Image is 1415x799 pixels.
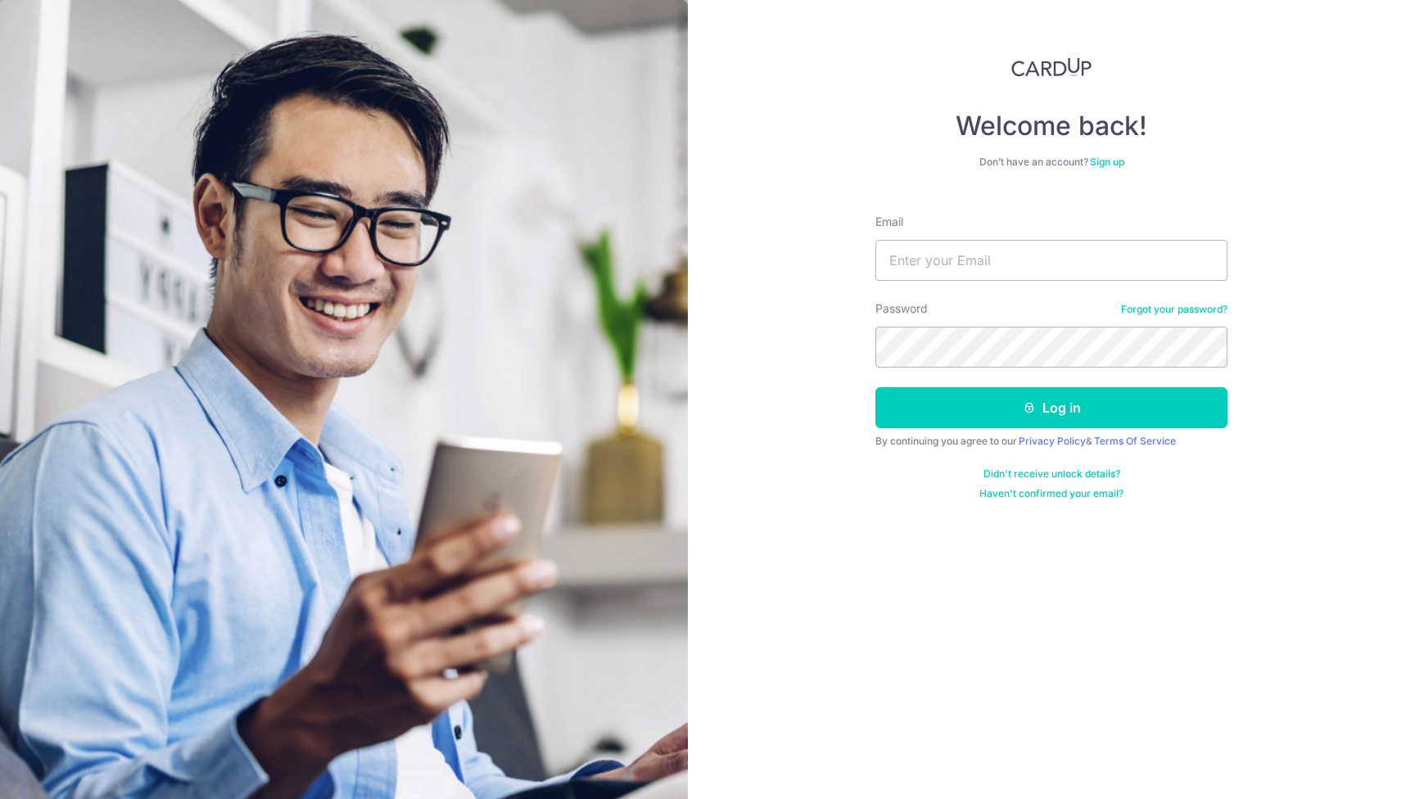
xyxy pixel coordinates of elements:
[1094,435,1176,447] a: Terms Of Service
[979,487,1123,500] a: Haven't confirmed your email?
[983,467,1120,481] a: Didn't receive unlock details?
[875,240,1227,281] input: Enter your Email
[875,214,903,230] label: Email
[875,435,1227,448] div: By continuing you agree to our &
[875,156,1227,169] div: Don’t have an account?
[1011,57,1092,77] img: CardUp Logo
[1019,435,1086,447] a: Privacy Policy
[1090,156,1124,168] a: Sign up
[875,387,1227,428] button: Log in
[875,110,1227,142] h4: Welcome back!
[875,300,928,317] label: Password
[1121,303,1227,316] a: Forgot your password?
